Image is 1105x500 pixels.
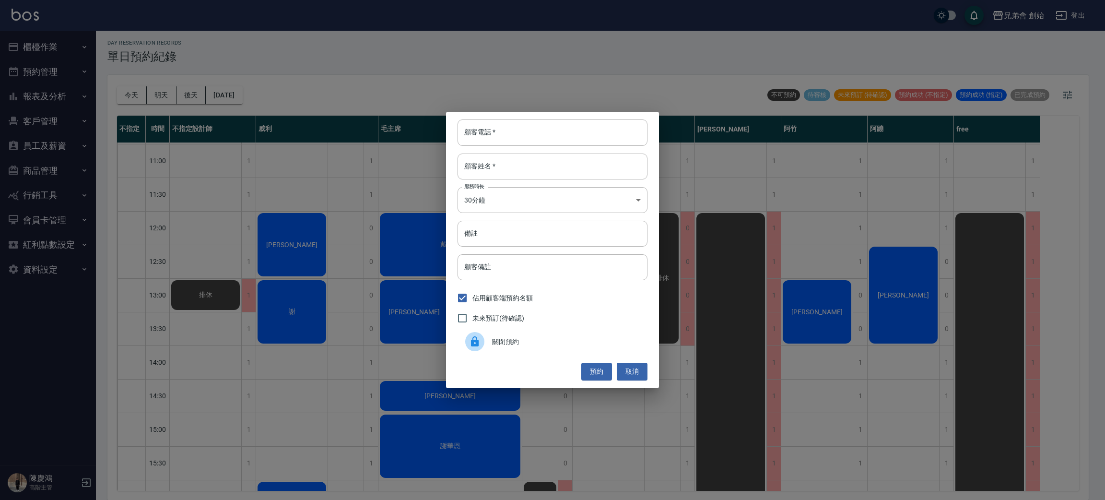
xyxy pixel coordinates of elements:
[464,183,484,190] label: 服務時長
[458,187,647,213] div: 30分鐘
[472,293,533,303] span: 佔用顧客端預約名額
[617,363,647,381] button: 取消
[581,363,612,381] button: 預約
[492,337,640,347] span: 關閉預約
[472,313,524,323] span: 未來預訂(待確認)
[458,328,647,355] div: 關閉預約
